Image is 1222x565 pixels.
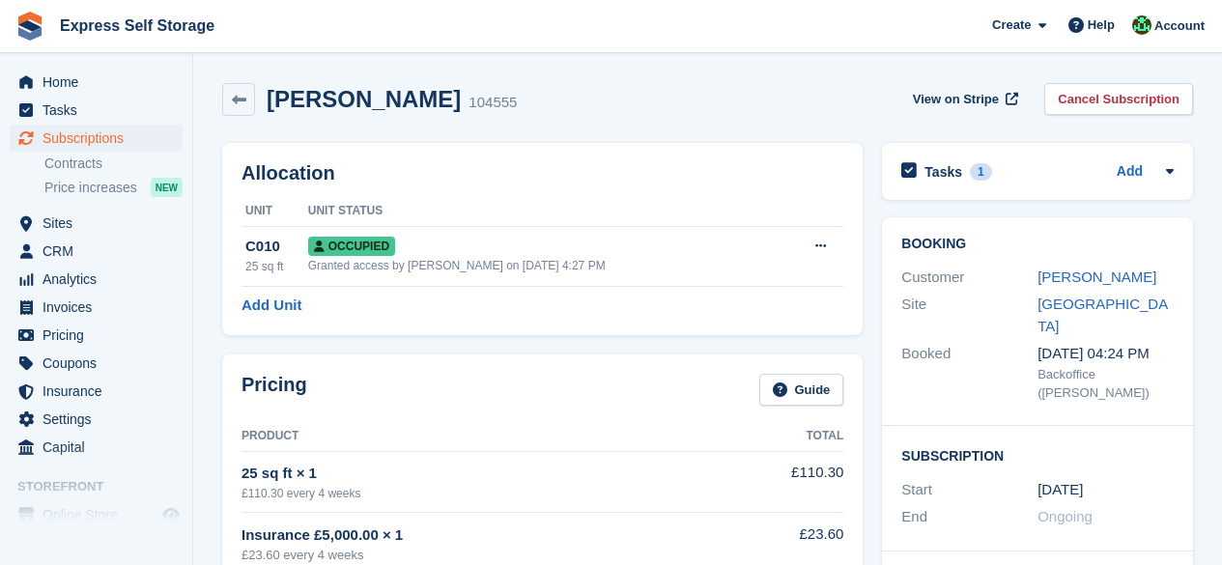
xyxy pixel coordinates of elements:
a: [GEOGRAPHIC_DATA] [1037,296,1168,334]
a: Add [1117,161,1143,184]
span: Help [1088,15,1115,35]
a: menu [10,210,183,237]
h2: Tasks [924,163,962,181]
div: NEW [151,178,183,197]
div: Backoffice ([PERSON_NAME]) [1037,365,1174,403]
th: Total [731,421,844,452]
a: menu [10,294,183,321]
a: Preview store [159,503,183,526]
span: Subscriptions [43,125,158,152]
span: Account [1154,16,1205,36]
a: [PERSON_NAME] [1037,268,1156,285]
time: 2025-08-29 00:00:00 UTC [1037,479,1083,501]
span: CRM [43,238,158,265]
h2: Pricing [242,374,307,406]
span: Insurance [43,378,158,405]
a: Price increases NEW [44,177,183,198]
a: Add Unit [242,295,301,317]
div: 25 sq ft [245,258,308,275]
a: menu [10,97,183,124]
span: Ongoing [1037,508,1093,524]
span: Settings [43,406,158,433]
div: £23.60 every 4 weeks [242,546,731,565]
div: End [901,506,1037,528]
div: C010 [245,236,308,258]
h2: Booking [901,237,1174,252]
h2: Allocation [242,162,843,184]
div: Booked [901,343,1037,403]
a: Guide [759,374,844,406]
div: £110.30 every 4 weeks [242,485,731,502]
span: Online Store [43,501,158,528]
a: menu [10,266,183,293]
div: Start [901,479,1037,501]
span: Occupied [308,237,395,256]
span: Storefront [17,477,192,496]
th: Product [242,421,731,452]
div: 25 sq ft × 1 [242,463,731,485]
div: 104555 [469,92,517,114]
a: menu [10,378,183,405]
div: Site [901,294,1037,337]
a: View on Stripe [905,83,1022,115]
span: Home [43,69,158,96]
a: menu [10,322,183,349]
a: Express Self Storage [52,10,222,42]
a: menu [10,238,183,265]
span: Capital [43,434,158,461]
span: Pricing [43,322,158,349]
a: Cancel Subscription [1044,83,1193,115]
a: menu [10,501,183,528]
div: Granted access by [PERSON_NAME] on [DATE] 4:27 PM [308,257,780,274]
span: Create [992,15,1031,35]
div: 1 [970,163,992,181]
th: Unit [242,196,308,227]
img: Shakiyra Davis [1132,15,1151,35]
a: menu [10,406,183,433]
a: menu [10,350,183,377]
a: menu [10,69,183,96]
span: Invoices [43,294,158,321]
span: Price increases [44,179,137,197]
span: Sites [43,210,158,237]
img: stora-icon-8386f47178a22dfd0bd8f6a31ec36ba5ce8667c1dd55bd0f319d3a0aa187defe.svg [15,12,44,41]
th: Unit Status [308,196,780,227]
div: [DATE] 04:24 PM [1037,343,1174,365]
a: menu [10,434,183,461]
span: Analytics [43,266,158,293]
span: Coupons [43,350,158,377]
a: menu [10,125,183,152]
div: Customer [901,267,1037,289]
a: Contracts [44,155,183,173]
td: £110.30 [731,451,844,512]
span: Tasks [43,97,158,124]
h2: [PERSON_NAME] [267,86,461,112]
h2: Subscription [901,445,1174,465]
div: Insurance £5,000.00 × 1 [242,524,731,547]
span: View on Stripe [913,90,999,109]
